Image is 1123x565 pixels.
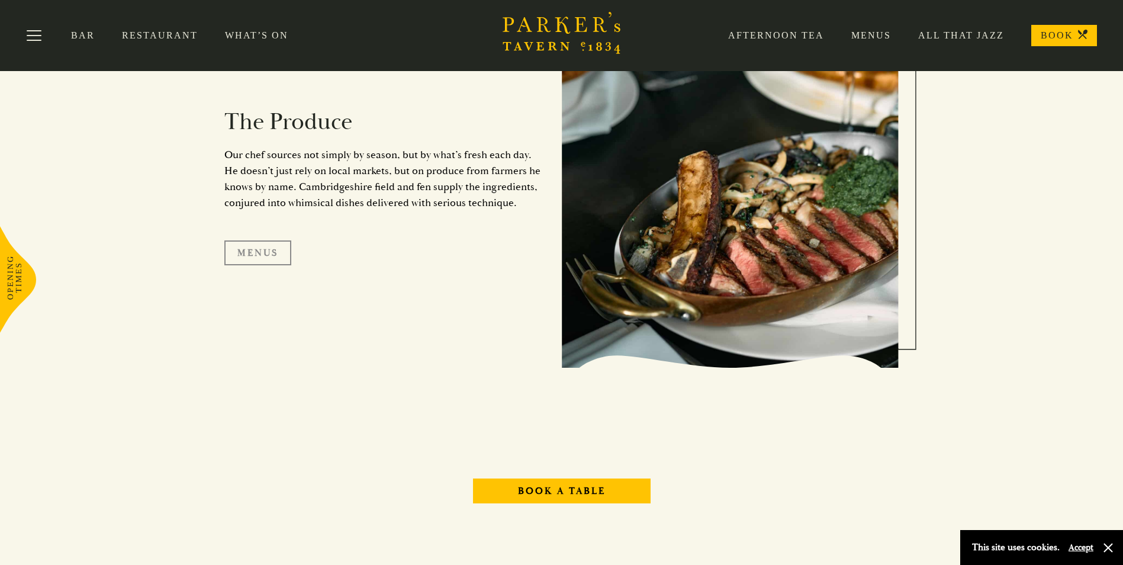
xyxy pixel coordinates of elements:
p: This site uses cookies. [972,539,1060,556]
button: Accept [1069,542,1093,553]
p: Our chef sources not simply by season, but by what’s fresh each day. He doesn’t just rely on loca... [224,147,544,211]
h2: The Produce [224,108,544,136]
a: Book A Table [473,479,651,503]
button: Close and accept [1102,542,1114,554]
a: Menus [224,240,291,265]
